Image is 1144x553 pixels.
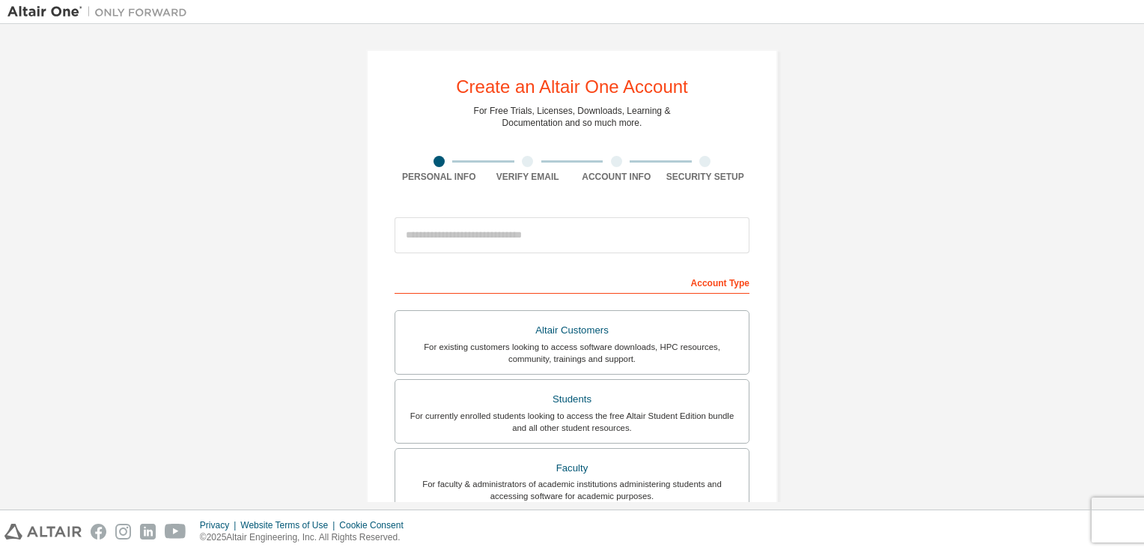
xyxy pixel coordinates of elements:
[661,171,750,183] div: Security Setup
[456,78,688,96] div: Create an Altair One Account
[474,105,671,129] div: For Free Trials, Licenses, Downloads, Learning & Documentation and so much more.
[7,4,195,19] img: Altair One
[404,478,740,502] div: For faculty & administrators of academic institutions administering students and accessing softwa...
[484,171,573,183] div: Verify Email
[404,410,740,434] div: For currently enrolled students looking to access the free Altair Student Edition bundle and all ...
[165,524,186,540] img: youtube.svg
[4,524,82,540] img: altair_logo.svg
[140,524,156,540] img: linkedin.svg
[404,389,740,410] div: Students
[404,341,740,365] div: For existing customers looking to access software downloads, HPC resources, community, trainings ...
[404,320,740,341] div: Altair Customers
[200,519,240,531] div: Privacy
[395,270,749,294] div: Account Type
[240,519,339,531] div: Website Terms of Use
[339,519,412,531] div: Cookie Consent
[91,524,106,540] img: facebook.svg
[200,531,413,544] p: © 2025 Altair Engineering, Inc. All Rights Reserved.
[115,524,131,540] img: instagram.svg
[404,458,740,479] div: Faculty
[395,171,484,183] div: Personal Info
[572,171,661,183] div: Account Info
